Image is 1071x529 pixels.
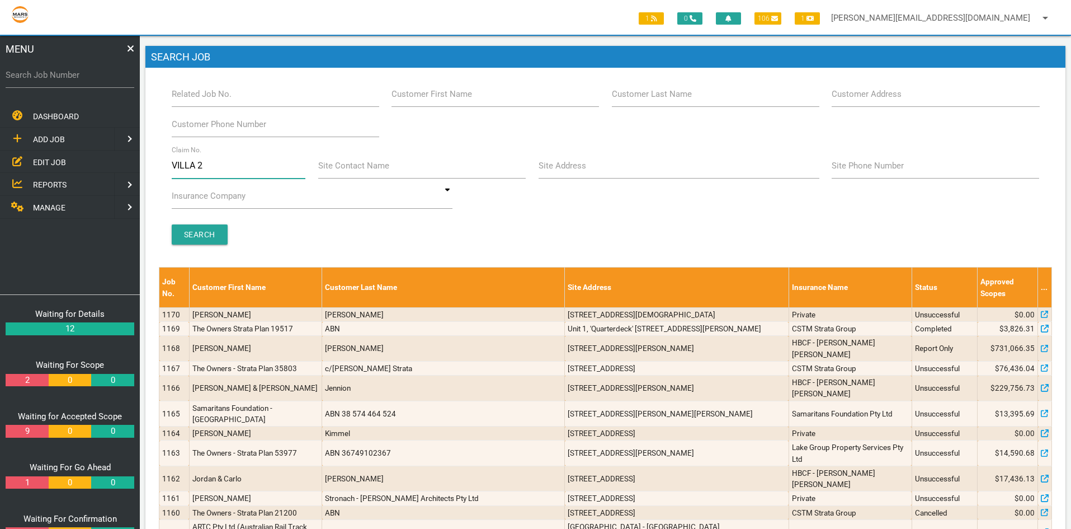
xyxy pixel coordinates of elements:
[30,462,111,472] a: Waiting For Go Ahead
[172,88,232,101] label: Related Job No.
[189,376,322,401] td: [PERSON_NAME] & [PERSON_NAME]
[322,336,565,362] td: [PERSON_NAME]
[612,88,692,101] label: Customer Last Name
[49,374,91,387] a: 0
[912,401,978,427] td: Unsuccessful
[565,427,789,441] td: [STREET_ADDRESS]
[832,88,902,101] label: Customer Address
[1015,309,1035,320] span: $0.00
[999,323,1035,334] span: $3,826.31
[159,505,190,519] td: 1160
[33,203,65,212] span: MANAGE
[639,12,664,25] span: 1
[1015,493,1035,504] span: $0.00
[912,268,978,308] th: Status
[322,322,565,336] td: ABN
[912,491,978,505] td: Unsuccessful
[565,307,789,321] td: [STREET_ADDRESS][DEMOGRAPHIC_DATA]
[159,491,190,505] td: 1161
[995,363,1035,374] span: $76,436.04
[189,491,322,505] td: [PERSON_NAME]
[565,322,789,336] td: Unit 1, 'Quarterdeck' [STREET_ADDRESS][PERSON_NAME]
[322,441,565,466] td: ABN 36749102367
[795,12,820,25] span: 1
[33,180,67,189] span: REPORTS
[189,401,322,427] td: Samaritans Foundation - [GEOGRAPHIC_DATA]
[159,268,190,308] th: Job No.
[35,309,105,319] a: Waiting for Details
[145,46,1065,68] h1: Search Job
[189,361,322,375] td: The Owners - Strata Plan 35803
[322,401,565,427] td: ABN 38 574 464 524
[565,505,789,519] td: [STREET_ADDRESS]
[789,401,912,427] td: Samaritans Foundation Pty Ltd
[6,322,134,335] a: 12
[1015,507,1035,518] span: $0.00
[33,135,65,144] span: ADD JOB
[159,361,190,375] td: 1167
[189,336,322,362] td: [PERSON_NAME]
[318,160,389,172] label: Site Contact Name
[789,427,912,441] td: Private
[391,88,472,101] label: Customer First Name
[912,441,978,466] td: Unsuccessful
[677,12,702,25] span: 0
[6,476,48,489] a: 1
[565,336,789,362] td: [STREET_ADDRESS][PERSON_NAME]
[23,514,117,524] a: Waiting For Confirmation
[565,361,789,375] td: [STREET_ADDRESS]
[978,268,1038,308] th: Approved Scopes
[172,224,228,245] input: Search
[322,307,565,321] td: [PERSON_NAME]
[754,12,781,25] span: 106
[322,505,565,519] td: ABN
[995,408,1035,419] span: $13,395.69
[832,160,904,172] label: Site Phone Number
[995,473,1035,484] span: $17,436.13
[912,505,978,519] td: Cancelled
[33,112,79,121] span: DASHBOARD
[789,376,912,401] td: HBCF - [PERSON_NAME] [PERSON_NAME]
[995,447,1035,458] span: $14,590.68
[789,322,912,336] td: CSTM Strata Group
[6,425,48,438] a: 9
[159,466,190,491] td: 1162
[189,268,322,308] th: Customer First Name
[172,145,202,155] label: Claim No.
[33,157,66,166] span: EDIT JOB
[6,374,48,387] a: 2
[159,441,190,466] td: 1163
[789,307,912,321] td: Private
[189,441,322,466] td: The Owners - Strata Plan 53977
[912,322,978,336] td: Completed
[322,376,565,401] td: Jennion
[172,118,266,131] label: Customer Phone Number
[159,427,190,441] td: 1164
[159,322,190,336] td: 1169
[159,307,190,321] td: 1170
[6,41,34,57] span: MENU
[789,361,912,375] td: CSTM Strata Group
[91,374,134,387] a: 0
[159,376,190,401] td: 1166
[539,160,586,172] label: Site Address
[1038,268,1052,308] th: ...
[322,491,565,505] td: Stronach - [PERSON_NAME] Architects Pty Ltd
[322,268,565,308] th: Customer Last Name
[912,361,978,375] td: Unsuccessful
[159,336,190,362] td: 1168
[189,307,322,321] td: [PERSON_NAME]
[565,466,789,491] td: [STREET_ADDRESS]
[565,401,789,427] td: [STREET_ADDRESS][PERSON_NAME][PERSON_NAME]
[189,466,322,491] td: Jordan & Carlo
[1015,428,1035,439] span: $0.00
[912,307,978,321] td: Unsuccessful
[789,466,912,491] td: HBCF - [PERSON_NAME] [PERSON_NAME]
[789,268,912,308] th: Insurance Name
[990,382,1035,394] span: $229,756.73
[565,268,789,308] th: Site Address
[49,425,91,438] a: 0
[789,441,912,466] td: Lake Group Property Services Pty Ltd
[912,427,978,441] td: Unsuccessful
[11,6,29,24] img: s3file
